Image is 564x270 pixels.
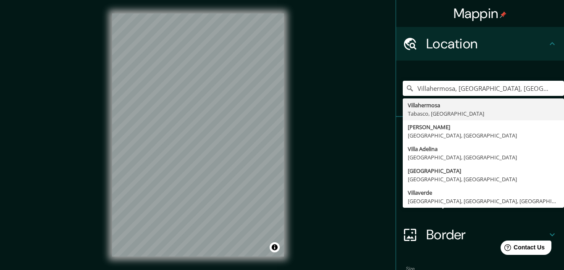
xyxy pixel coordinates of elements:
[408,123,559,131] div: [PERSON_NAME]
[112,13,284,257] canvas: Map
[408,101,559,109] div: Villahermosa
[408,167,559,175] div: [GEOGRAPHIC_DATA]
[454,5,507,22] h4: Mappin
[408,197,559,205] div: [GEOGRAPHIC_DATA], [GEOGRAPHIC_DATA], [GEOGRAPHIC_DATA]
[408,131,559,140] div: [GEOGRAPHIC_DATA], [GEOGRAPHIC_DATA]
[426,226,547,243] h4: Border
[396,117,564,151] div: Pins
[408,188,559,197] div: Villaverde
[408,153,559,161] div: [GEOGRAPHIC_DATA], [GEOGRAPHIC_DATA]
[408,109,559,118] div: Tabasco, [GEOGRAPHIC_DATA]
[408,175,559,183] div: [GEOGRAPHIC_DATA], [GEOGRAPHIC_DATA]
[396,151,564,184] div: Style
[426,35,547,52] h4: Location
[408,145,559,153] div: Villa Adelina
[396,27,564,61] div: Location
[403,81,564,96] input: Pick your city or area
[426,193,547,209] h4: Layout
[489,237,555,261] iframe: Help widget launcher
[396,218,564,251] div: Border
[270,242,280,252] button: Toggle attribution
[500,11,506,18] img: pin-icon.png
[396,184,564,218] div: Layout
